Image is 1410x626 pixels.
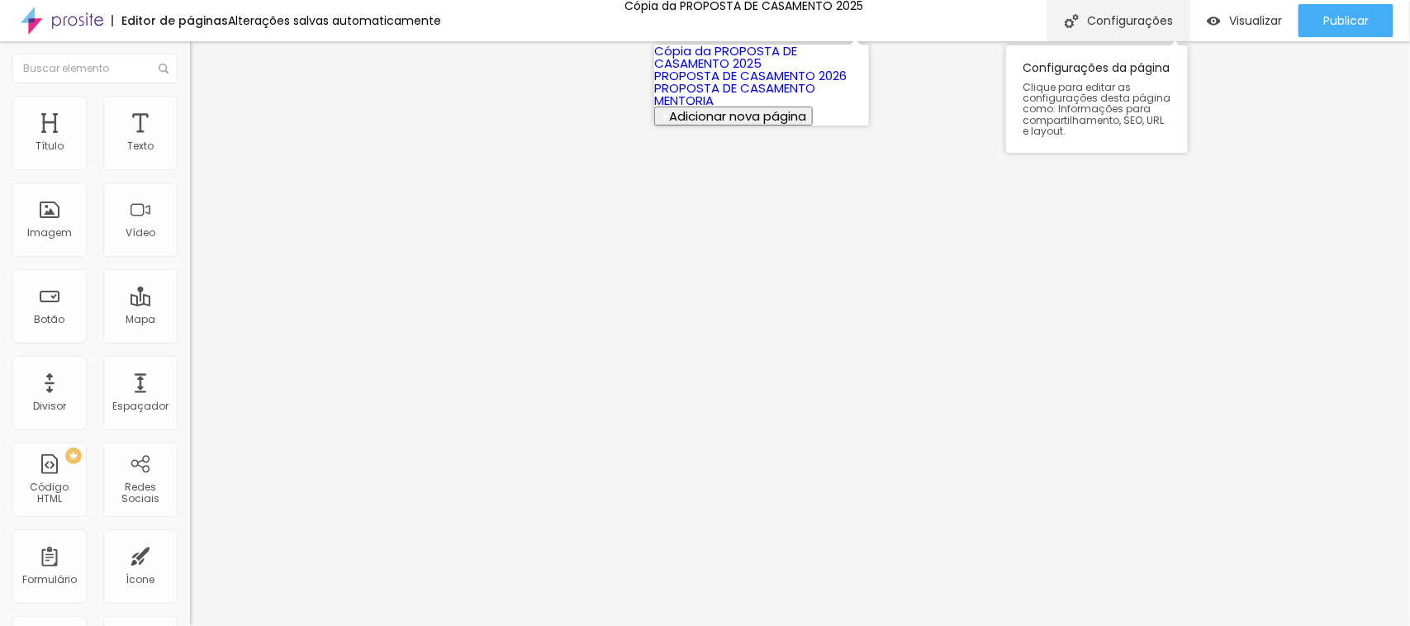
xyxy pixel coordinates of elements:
[654,92,714,109] a: MENTORIA
[1207,14,1221,28] img: view-1.svg
[126,312,155,326] font: Mapa
[27,225,72,239] font: Imagem
[1323,12,1369,29] font: Publicar
[1065,14,1079,28] img: Ícone
[127,139,154,153] font: Texto
[1190,4,1298,37] button: Visualizar
[33,399,66,413] font: Divisor
[654,107,813,126] button: Adicionar nova página
[35,312,65,326] font: Botão
[112,399,169,413] font: Espaçador
[121,12,228,29] font: Editor de páginas
[1087,12,1173,29] font: Configurações
[654,79,815,97] a: PROPOSTA DE CASAMENTO
[654,42,797,72] a: Cópia da PROPOSTA DE CASAMENTO 2025
[1023,80,1170,138] font: Clique para editar as configurações desta página como: Informações para compartilhamento, SEO, UR...
[12,54,178,83] input: Buscar elemento
[654,67,847,84] a: PROPOSTA DE CASAMENTO 2026
[121,480,159,505] font: Redes Sociais
[1298,4,1393,37] button: Publicar
[126,225,155,239] font: Vídeo
[1023,59,1170,76] font: Configurações da página
[159,64,169,74] img: Ícone
[31,480,69,505] font: Código HTML
[669,107,806,125] font: Adicionar nova página
[228,12,441,29] font: Alterações salvas automaticamente
[126,572,155,586] font: Ícone
[22,572,77,586] font: Formulário
[36,139,64,153] font: Título
[1229,12,1282,29] font: Visualizar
